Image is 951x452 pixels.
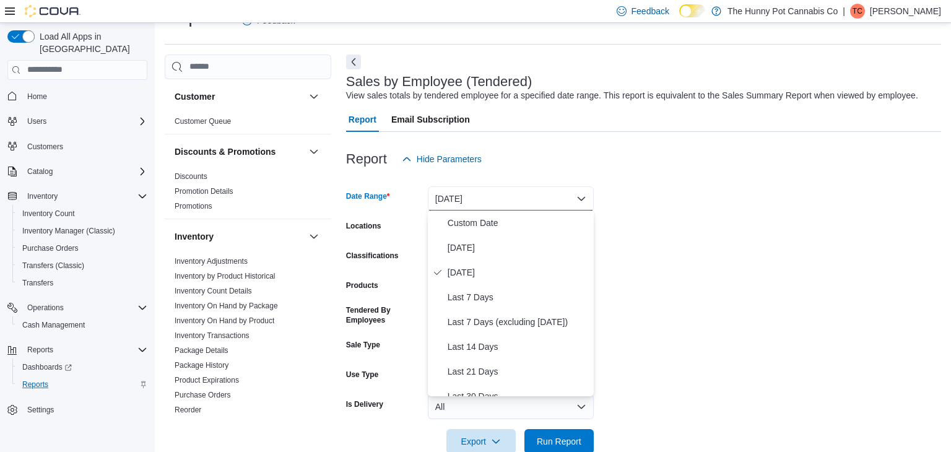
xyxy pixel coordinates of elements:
span: Custom Date [448,215,589,230]
button: Operations [2,299,152,316]
button: Operations [22,300,69,315]
button: Inventory Manager (Classic) [12,222,152,240]
a: Purchase Orders [17,241,84,256]
span: Reports [27,345,53,355]
span: Reports [17,377,147,392]
span: Inventory Count Details [175,286,252,296]
div: Customer [165,114,331,134]
a: Dashboards [12,359,152,376]
button: Inventory [22,189,63,204]
div: Tabatha Cruickshank [850,4,865,19]
span: Reports [22,342,147,357]
button: Inventory [306,229,321,244]
span: Last 14 Days [448,339,589,354]
a: Dashboards [17,360,77,375]
a: Home [22,89,52,104]
button: Catalog [2,163,152,180]
span: Product Expirations [175,375,239,385]
button: Cash Management [12,316,152,334]
a: Inventory Count [17,206,80,221]
button: Reports [22,342,58,357]
span: Catalog [27,167,53,176]
span: Home [27,92,47,102]
label: Products [346,280,378,290]
label: Classifications [346,251,399,261]
a: Transfers [17,276,58,290]
button: Customer [175,90,304,103]
span: Catalog [22,164,147,179]
span: TC [853,4,862,19]
span: Inventory Adjustments [175,256,248,266]
a: Transfers (Classic) [17,258,89,273]
button: Purchase Orders [12,240,152,257]
p: | [843,4,845,19]
a: Inventory by Product Historical [175,272,276,280]
button: Settings [2,401,152,419]
a: Customer Queue [175,117,231,126]
span: Package History [175,360,228,370]
a: Package History [175,361,228,370]
span: Settings [27,405,54,415]
button: Users [2,113,152,130]
a: Inventory On Hand by Package [175,302,278,310]
span: Users [27,116,46,126]
span: Promotions [175,201,212,211]
button: [DATE] [428,186,594,211]
span: Reports [22,380,48,389]
label: Locations [346,221,381,231]
button: Inventory [2,188,152,205]
span: Operations [22,300,147,315]
img: Cova [25,5,80,17]
span: Inventory On Hand by Package [175,301,278,311]
span: Last 30 Days [448,389,589,404]
div: Discounts & Promotions [165,169,331,219]
a: Customers [22,139,68,154]
p: [PERSON_NAME] [870,4,941,19]
span: Customer Queue [175,116,231,126]
span: Last 7 Days (excluding [DATE]) [448,315,589,329]
span: Feedback [632,5,669,17]
span: [DATE] [448,265,589,280]
span: Inventory Manager (Classic) [22,226,115,236]
label: Date Range [346,191,390,201]
a: Promotions [175,202,212,211]
span: Inventory by Product Historical [175,271,276,281]
p: The Hunny Pot Cannabis Co [727,4,838,19]
span: Purchase Orders [175,390,231,400]
button: Customer [306,89,321,104]
div: Inventory [165,254,331,437]
span: Inventory [22,189,147,204]
span: [DATE] [448,240,589,255]
button: Catalog [22,164,58,179]
button: Reports [12,376,152,393]
button: Reports [2,341,152,359]
span: Customers [22,139,147,154]
span: Promotion Details [175,186,233,196]
span: Inventory Manager (Classic) [17,224,147,238]
a: Cash Management [17,318,90,332]
label: Use Type [346,370,378,380]
span: Inventory Count [17,206,147,221]
span: Load All Apps in [GEOGRAPHIC_DATA] [35,30,147,55]
a: Inventory Manager (Classic) [17,224,120,238]
span: Inventory On Hand by Product [175,316,274,326]
span: Purchase Orders [22,243,79,253]
span: Reorder [175,405,201,415]
a: Inventory Transactions [175,331,250,340]
span: Transfers [17,276,147,290]
span: Last 7 Days [448,290,589,305]
button: Home [2,87,152,105]
a: Inventory On Hand by Product [175,316,274,325]
nav: Complex example [7,82,147,451]
button: Inventory Count [12,205,152,222]
label: Sale Type [346,340,380,350]
span: Dark Mode [679,17,680,18]
h3: Inventory [175,230,214,243]
h3: Customer [175,90,215,103]
button: Customers [2,137,152,155]
span: Customers [27,142,63,152]
a: Package Details [175,346,228,355]
div: View sales totals by tendered employee for a specified date range. This report is equivalent to t... [346,89,918,102]
span: Last 21 Days [448,364,589,379]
